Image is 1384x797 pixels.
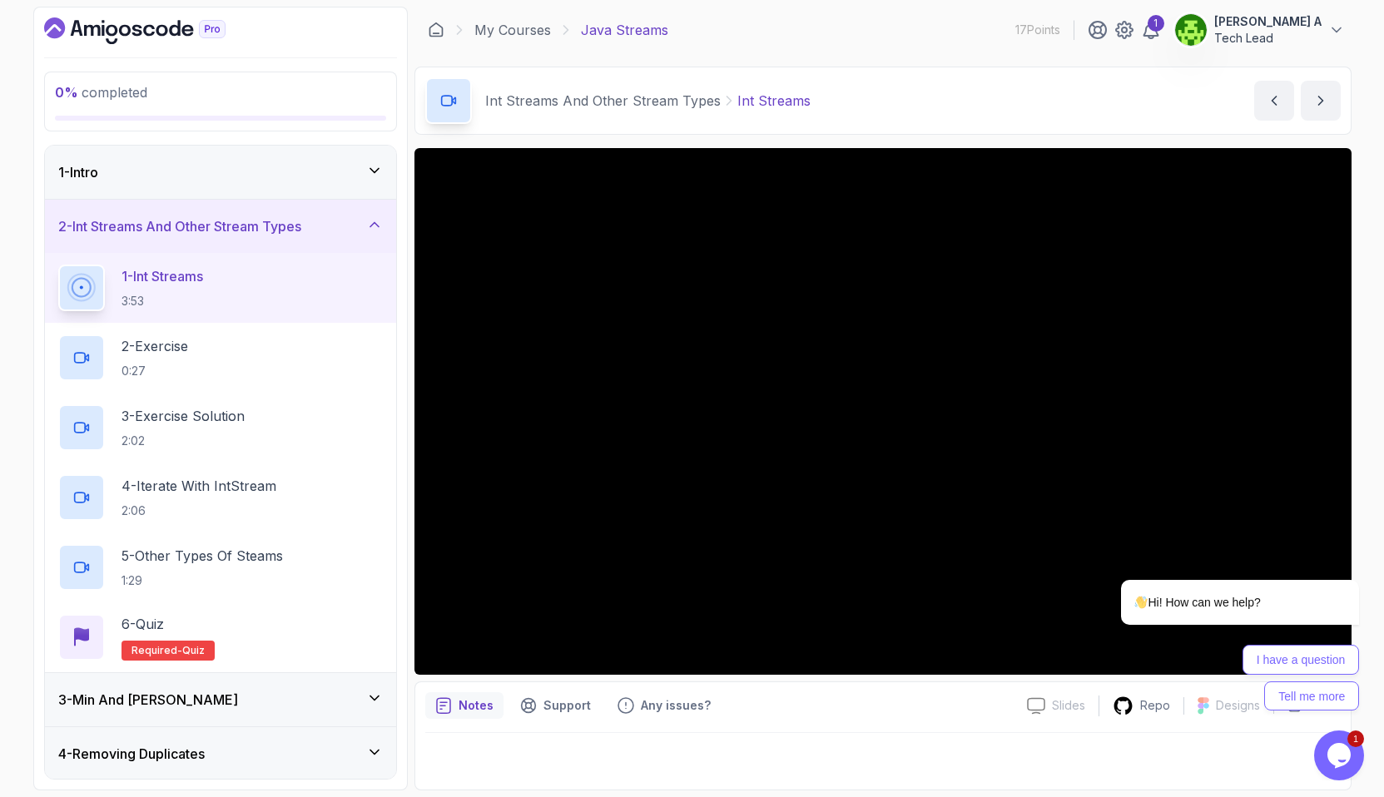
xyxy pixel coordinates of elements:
[485,91,721,111] p: Int Streams And Other Stream Types
[182,644,205,657] span: quiz
[1175,14,1207,46] img: user profile image
[58,162,98,182] h3: 1 - Intro
[45,727,396,780] button: 4-Removing Duplicates
[428,22,444,38] a: Dashboard
[122,502,276,519] p: 2:06
[737,91,811,111] p: Int Streams
[1214,13,1322,30] p: [PERSON_NAME] A
[1015,22,1060,38] p: 17 Points
[122,363,188,379] p: 0:27
[45,673,396,726] button: 3-Min And [PERSON_NAME]
[58,404,383,451] button: 3-Exercise Solution2:02
[581,20,668,40] p: Java Streams
[58,474,383,521] button: 4-Iterate with IntStream2:06
[55,84,147,101] span: completed
[608,692,721,719] button: Feedback button
[122,293,203,309] p: 3:53
[55,84,78,101] span: 0 %
[1052,697,1085,714] p: Slides
[414,148,1352,675] iframe: 1 - IntStreams
[58,265,383,311] button: 1-Int Streams3:53
[1174,13,1345,47] button: user profile image[PERSON_NAME] ATech Lead
[1254,81,1294,121] button: previous content
[1148,15,1164,32] div: 1
[58,216,301,236] h3: 2 - Int Streams And Other Stream Types
[425,692,503,719] button: notes button
[543,697,591,714] p: Support
[122,336,188,356] p: 2 - Exercise
[122,546,283,566] p: 5 - Other Types Of Steams
[1068,376,1367,722] iframe: chat widget
[1141,20,1161,40] a: 1
[122,266,203,286] p: 1 - Int Streams
[641,697,711,714] p: Any issues?
[58,614,383,661] button: 6-QuizRequired-quiz
[58,744,205,764] h3: 4 - Removing Duplicates
[459,697,494,714] p: Notes
[474,20,551,40] a: My Courses
[45,200,396,253] button: 2-Int Streams And Other Stream Types
[122,433,245,449] p: 2:02
[58,334,383,381] button: 2-Exercise0:27
[510,692,601,719] button: Support button
[45,146,396,199] button: 1-Intro
[1214,30,1322,47] p: Tech Lead
[58,544,383,591] button: 5-Other Types Of Steams1:29
[122,614,164,634] p: 6 - Quiz
[1301,81,1341,121] button: next content
[122,572,283,589] p: 1:29
[58,690,238,710] h3: 3 - Min And [PERSON_NAME]
[122,406,245,426] p: 3 - Exercise Solution
[44,17,264,44] a: Dashboard
[122,476,276,496] p: 4 - Iterate with IntStream
[1314,730,1367,780] iframe: chat widget
[131,644,182,657] span: Required-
